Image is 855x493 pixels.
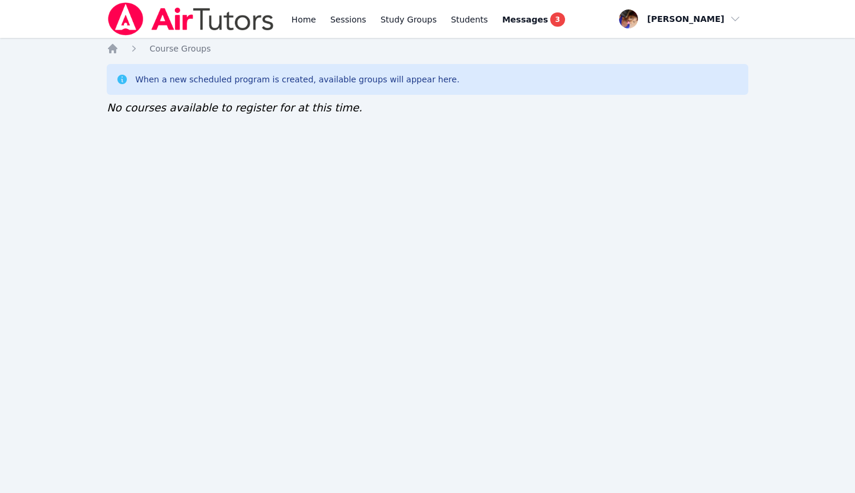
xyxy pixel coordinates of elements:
a: Course Groups [149,43,210,55]
nav: Breadcrumb [107,43,748,55]
span: 3 [550,12,564,27]
span: Messages [502,14,548,25]
span: Course Groups [149,44,210,53]
div: When a new scheduled program is created, available groups will appear here. [135,73,460,85]
span: No courses available to register for at this time. [107,101,362,114]
img: Air Tutors [107,2,275,36]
